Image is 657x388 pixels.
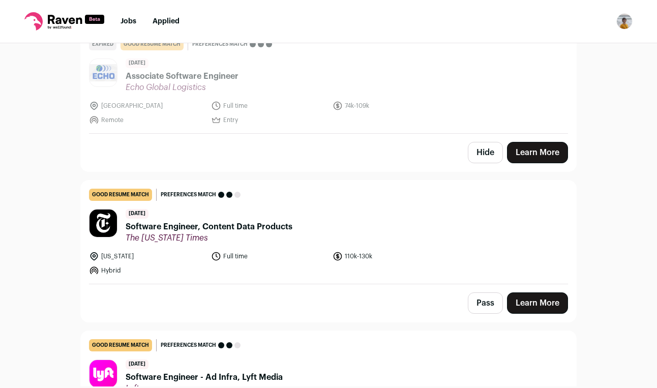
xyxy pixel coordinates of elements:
[121,38,184,50] div: good resume match
[126,371,283,383] span: Software Engineer - Ad Infra, Lyft Media
[89,339,152,351] div: good resume match
[81,30,576,133] a: Expired good resume match Preferences match [DATE] Associate Software Engineer Echo Global Logist...
[468,142,503,163] button: Hide
[126,360,148,369] span: [DATE]
[126,82,238,93] span: Echo Global Logistics
[153,18,180,25] a: Applied
[89,210,117,237] img: 2c504f69011341e2362469373bd5a63639ddab3c76a554f7b1caa047b1260959.jpg
[89,64,117,81] img: 8029e64989edd0cd06a82b6b64a4b376f4c773638083ecc25ce6068c76605a0f.jpg
[121,18,136,25] a: Jobs
[161,340,216,350] span: Preferences match
[211,115,327,125] li: Entry
[89,101,205,111] li: [GEOGRAPHIC_DATA]
[126,209,148,219] span: [DATE]
[507,142,568,163] a: Learn More
[468,292,503,314] button: Pass
[333,251,449,261] li: 110k-130k
[211,251,327,261] li: Full time
[126,58,148,68] span: [DATE]
[507,292,568,314] a: Learn More
[192,39,248,49] span: Preferences match
[616,13,633,29] button: Open dropdown
[89,38,116,50] div: Expired
[89,265,205,276] li: Hybrid
[89,360,117,387] img: 79740ca17857b8de3fbbaef12afa9e5e76e7572c4d1f4cc4e03db7411ce0ebbb.jpg
[126,233,292,243] span: The [US_STATE] Times
[161,190,216,200] span: Preferences match
[126,70,238,82] span: Associate Software Engineer
[89,251,205,261] li: [US_STATE]
[616,13,633,29] img: 9174622-medium_jpg
[81,181,576,284] a: good resume match Preferences match [DATE] Software Engineer, Content Data Products The [US_STATE...
[89,189,152,201] div: good resume match
[89,115,205,125] li: Remote
[126,221,292,233] span: Software Engineer, Content Data Products
[333,101,449,111] li: 74k-109k
[211,101,327,111] li: Full time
